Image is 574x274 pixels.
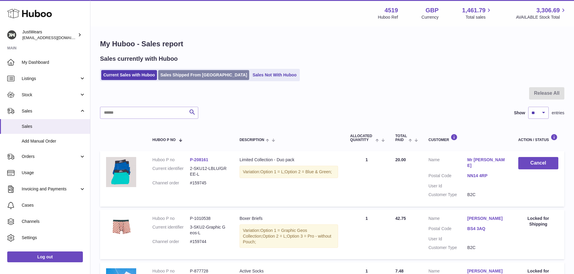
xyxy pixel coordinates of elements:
[425,6,438,14] strong: GBP
[22,170,86,176] span: Usage
[100,55,178,63] h2: Sales currently with Huboo
[22,76,79,82] span: Listings
[514,110,525,116] label: Show
[462,6,486,14] span: 1,461.79
[152,239,190,245] dt: Channel order
[260,169,285,174] span: Option 1 = L;
[467,157,506,168] a: Mr [PERSON_NAME]
[395,269,403,273] span: 7.48
[152,166,190,177] dt: Current identifier
[22,29,77,41] div: JustWears
[466,14,492,20] span: Total sales
[190,166,227,177] dd: 2-SKU12-LBLU/GREE-L
[344,151,389,206] td: 1
[384,6,398,14] strong: 4519
[428,134,506,142] div: Customer
[344,210,389,260] td: 1
[428,183,467,189] dt: User Id
[428,236,467,242] dt: User Id
[428,192,467,198] dt: Customer Type
[22,35,89,40] span: [EMAIL_ADDRESS][DOMAIN_NAME]
[243,228,307,239] span: Option 1 = Graphic Geos Collection;
[240,224,338,248] div: Variation:
[101,70,157,80] a: Current Sales with Huboo
[106,157,136,187] img: 45191626277767.jpg
[190,180,227,186] dd: #159745
[250,70,299,80] a: Sales Not With Huboo
[518,157,558,169] button: Cancel
[190,239,227,245] dd: #159744
[190,268,227,274] dd: P-877728
[190,157,208,162] a: P-208161
[240,166,338,178] div: Variation:
[22,108,79,114] span: Sales
[395,157,406,162] span: 20.00
[467,173,506,179] a: NN14 4RP
[152,216,190,221] dt: Huboo P no
[518,134,558,142] div: Action / Status
[240,268,338,274] div: Active Socks
[190,216,227,221] dd: P-1010538
[350,134,374,142] span: ALLOCATED Quantity
[190,224,227,236] dd: 3-SKU2-Graphic Geos-L
[152,268,190,274] dt: Huboo P no
[462,6,493,20] a: 1,461.79 Total sales
[243,234,331,244] span: Option 3 = Pro - without Pouch;
[428,245,467,251] dt: Customer Type
[22,235,86,241] span: Settings
[240,216,338,221] div: Boxer Briefs
[422,14,439,20] div: Currency
[467,245,506,251] dd: B2C
[395,216,406,221] span: 42.75
[378,14,398,20] div: Huboo Ref
[395,134,407,142] span: Total paid
[467,268,506,274] a: [PERSON_NAME]
[106,216,136,236] img: 45191726759854.JPG
[152,180,190,186] dt: Channel order
[467,226,506,232] a: BS4 3AQ
[22,60,86,65] span: My Dashboard
[467,216,506,221] a: [PERSON_NAME]
[428,173,467,180] dt: Postal Code
[22,186,79,192] span: Invoicing and Payments
[152,157,190,163] dt: Huboo P no
[428,157,467,170] dt: Name
[428,216,467,223] dt: Name
[285,169,332,174] span: Option 2 = Blue & Green;
[516,6,567,20] a: 3,306.69 AVAILABLE Stock Total
[152,224,190,236] dt: Current identifier
[518,216,558,227] div: Locked for Shipping
[22,154,79,159] span: Orders
[262,234,287,239] span: Option 2 = L;
[240,138,264,142] span: Description
[152,138,176,142] span: Huboo P no
[7,251,83,262] a: Log out
[100,39,564,49] h1: My Huboo - Sales report
[428,226,467,233] dt: Postal Code
[158,70,249,80] a: Sales Shipped From [GEOGRAPHIC_DATA]
[516,14,567,20] span: AVAILABLE Stock Total
[467,192,506,198] dd: B2C
[22,92,79,98] span: Stock
[536,6,560,14] span: 3,306.69
[240,157,338,163] div: Limited Collection - Duo pack
[552,110,564,116] span: entries
[22,219,86,224] span: Channels
[22,124,86,129] span: Sales
[7,30,16,39] img: internalAdmin-4519@internal.huboo.com
[22,202,86,208] span: Cases
[22,138,86,144] span: Add Manual Order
